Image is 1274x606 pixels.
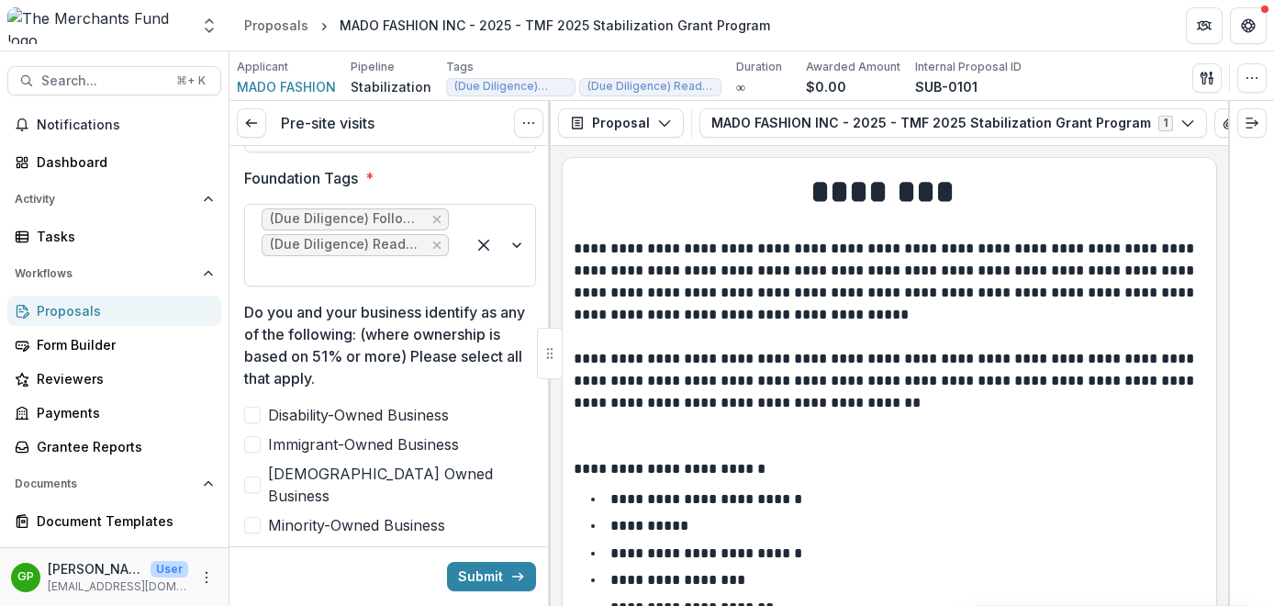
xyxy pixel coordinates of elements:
[37,227,207,246] div: Tasks
[196,567,218,589] button: More
[244,167,358,189] p: Foundation Tags
[7,66,221,95] button: Search...
[268,433,459,455] span: Immigrant-Owned Business
[7,364,221,394] a: Reviewers
[244,301,525,389] p: Do you and your business identify as any of the following: (where ownership is based on 51% or mo...
[37,118,214,133] span: Notifications
[1230,7,1267,44] button: Get Help
[587,80,713,93] span: (Due Diligence) Ready for Assignment
[37,403,207,422] div: Payments
[15,267,196,280] span: Workflows
[736,59,782,75] p: Duration
[446,59,474,75] p: Tags
[268,404,449,426] span: Disability-Owned Business
[7,185,221,214] button: Open Activity
[37,335,207,354] div: Form Builder
[430,210,444,229] div: Remove (Due Diligence) Follow Up Needed
[915,59,1022,75] p: Internal Proposal ID
[173,71,209,91] div: ⌘ + K
[37,369,207,388] div: Reviewers
[7,259,221,288] button: Open Workflows
[447,562,536,591] button: Submit
[7,469,221,499] button: Open Documents
[1186,7,1223,44] button: Partners
[48,578,188,595] p: [EMAIL_ADDRESS][DOMAIN_NAME]
[7,544,221,573] button: Open Contacts
[351,59,395,75] p: Pipeline
[244,16,308,35] div: Proposals
[430,236,444,254] div: Remove (Due Diligence) Ready for Assignment
[454,80,567,93] span: (Due Diligence) Follow Up Needed
[270,237,424,252] span: (Due Diligence) Ready for Assignment
[7,432,221,462] a: Grantee Reports
[558,108,684,138] button: Proposal
[7,147,221,177] a: Dashboard
[7,296,221,326] a: Proposals
[237,12,316,39] a: Proposals
[7,110,221,140] button: Notifications
[1237,108,1267,138] button: Expand right
[340,16,770,35] div: MADO FASHION INC - 2025 - TMF 2025 Stabilization Grant Program
[268,544,536,588] span: Spouse-Owned Business (50/50 ownership)
[7,506,221,536] a: Document Templates
[37,437,207,456] div: Grantee Reports
[151,561,188,578] p: User
[15,477,196,490] span: Documents
[7,398,221,428] a: Payments
[37,152,207,172] div: Dashboard
[1214,108,1244,138] button: View Attached Files
[237,59,288,75] p: Applicant
[41,73,165,89] span: Search...
[699,108,1207,138] button: MADO FASHION INC - 2025 - TMF 2025 Stabilization Grant Program1
[237,12,777,39] nav: breadcrumb
[736,77,745,96] p: ∞
[351,77,431,96] p: Stabilization
[15,193,196,206] span: Activity
[806,77,846,96] p: $0.00
[806,59,900,75] p: Awarded Amount
[37,511,207,531] div: Document Templates
[237,77,336,96] a: MADO FASHION
[514,108,543,138] button: Options
[915,77,978,96] p: SUB-0101
[17,571,34,583] div: George Pitsakis
[268,514,445,536] span: Minority-Owned Business
[37,301,207,320] div: Proposals
[270,211,424,227] span: (Due Diligence) Follow Up Needed
[7,7,189,44] img: The Merchants Fund logo
[196,7,222,44] button: Open entity switcher
[48,559,143,578] p: [PERSON_NAME]
[7,330,221,360] a: Form Builder
[281,115,374,132] h3: Pre-site visits
[7,221,221,252] a: Tasks
[268,463,536,507] span: [DEMOGRAPHIC_DATA] Owned Business
[469,230,498,260] div: Clear selected options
